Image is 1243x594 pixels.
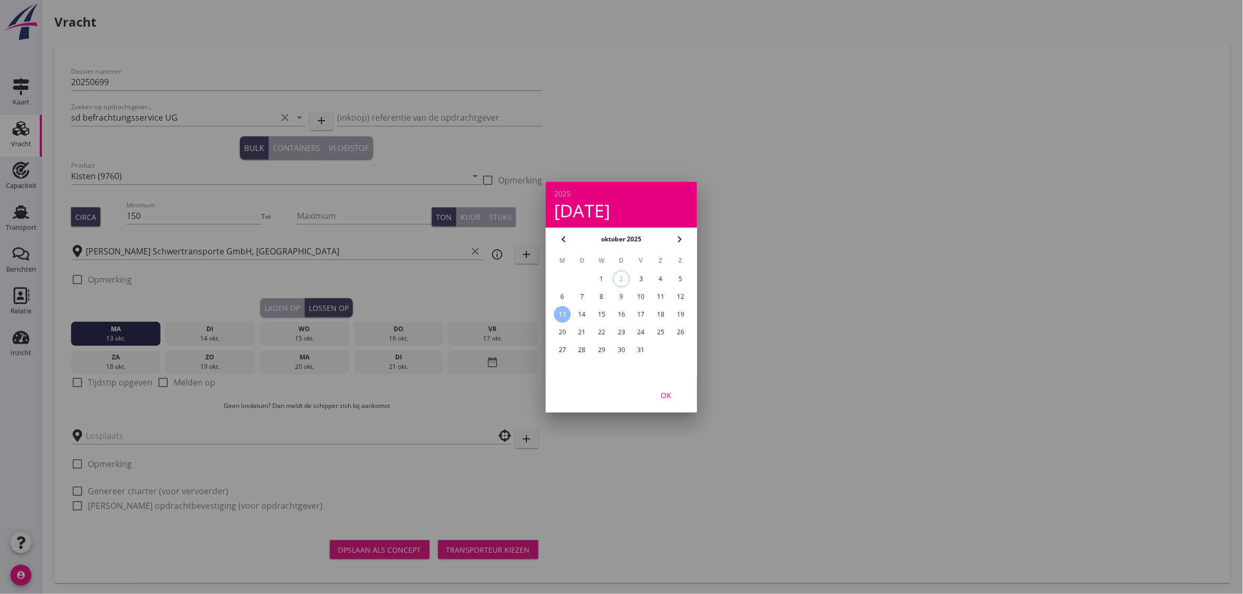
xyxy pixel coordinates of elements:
button: 19 [672,306,689,323]
button: 8 [593,288,610,305]
div: 2025 [554,190,689,197]
button: 29 [593,342,610,358]
button: 18 [652,306,669,323]
button: 14 [574,306,591,323]
th: Z [671,252,690,270]
div: [DATE] [554,202,689,219]
button: 16 [613,306,630,323]
button: 25 [652,324,669,341]
th: V [632,252,651,270]
i: chevron_right [673,233,686,246]
i: chevron_left [557,233,570,246]
button: OK [643,386,689,404]
button: oktober 2025 [599,231,645,247]
button: 7 [574,288,591,305]
button: 11 [652,288,669,305]
button: 1 [593,271,610,287]
th: D [573,252,592,270]
th: M [553,252,572,270]
button: 28 [574,342,591,358]
th: D [612,252,631,270]
div: OK [651,389,681,400]
button: 12 [672,288,689,305]
button: 9 [613,288,630,305]
button: 24 [633,324,650,341]
button: 13 [554,306,571,323]
button: 5 [672,271,689,287]
button: 22 [593,324,610,341]
button: 27 [554,342,571,358]
button: 30 [613,342,630,358]
button: 31 [633,342,650,358]
button: 17 [633,306,650,323]
button: 23 [613,324,630,341]
button: 15 [593,306,610,323]
button: 20 [554,324,571,341]
button: 3 [633,271,650,287]
button: 2 [613,271,630,287]
button: 4 [652,271,669,287]
button: 6 [554,288,571,305]
th: W [592,252,611,270]
button: 26 [672,324,689,341]
th: Z [652,252,671,270]
button: 21 [574,324,591,341]
div: 2 [614,271,629,287]
button: 10 [633,288,650,305]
